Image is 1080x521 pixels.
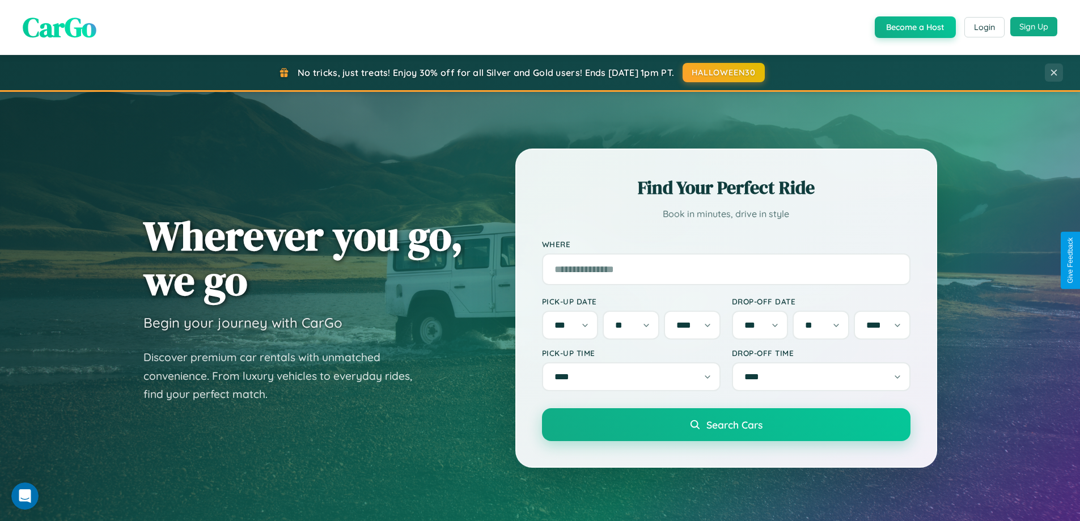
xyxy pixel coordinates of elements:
button: HALLOWEEN30 [683,63,765,82]
h3: Begin your journey with CarGo [143,314,342,331]
p: Book in minutes, drive in style [542,206,910,222]
button: Login [964,17,1005,37]
span: No tricks, just treats! Enjoy 30% off for all Silver and Gold users! Ends [DATE] 1pm PT. [298,67,674,78]
h1: Wherever you go, we go [143,213,463,303]
label: Where [542,239,910,249]
label: Drop-off Date [732,296,910,306]
p: Discover premium car rentals with unmatched convenience. From luxury vehicles to everyday rides, ... [143,348,427,404]
div: Give Feedback [1066,238,1074,283]
button: Sign Up [1010,17,1057,36]
label: Pick-up Date [542,296,721,306]
button: Become a Host [875,16,956,38]
span: CarGo [23,9,96,46]
h2: Find Your Perfect Ride [542,175,910,200]
span: Search Cars [706,418,763,431]
label: Drop-off Time [732,348,910,358]
label: Pick-up Time [542,348,721,358]
button: Search Cars [542,408,910,441]
iframe: Intercom live chat [11,482,39,510]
